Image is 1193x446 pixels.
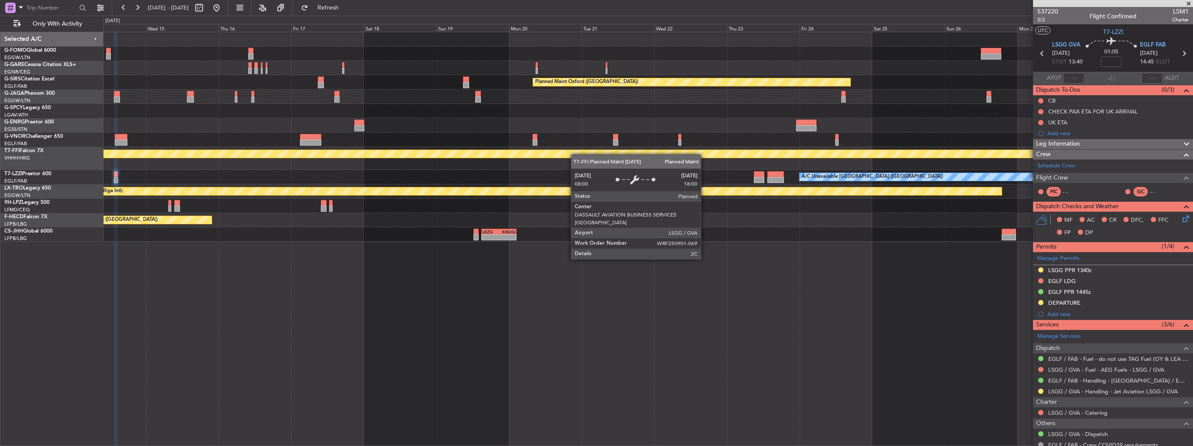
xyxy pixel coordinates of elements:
[654,24,727,32] div: Wed 22
[1036,139,1080,149] span: Leg Information
[105,17,120,25] div: [DATE]
[4,155,30,161] a: VHHH/HKG
[4,214,47,220] a: F-HECDFalcon 7X
[1172,7,1189,16] span: LSM1
[4,206,30,213] a: LFMD/CEQ
[1048,299,1080,306] div: DEPARTURE
[482,229,499,234] div: LEZG
[1037,7,1058,16] span: 537220
[1048,277,1076,285] div: EGLF LDG
[4,54,30,61] a: EGGW/LTN
[1047,130,1189,137] div: Add new
[4,148,43,153] a: T7-FFIFalcon 7X
[1036,419,1055,429] span: Others
[4,192,30,199] a: EGGW/LTN
[1048,288,1091,296] div: EGLF PPR 1445z
[1036,150,1051,160] span: Crew
[1103,27,1123,37] span: T7-LZZI
[4,148,20,153] span: T7-FFI
[582,24,654,32] div: Tue 21
[4,186,23,191] span: LX-TRO
[23,21,92,27] span: Only With Activity
[1037,16,1058,23] span: 2/2
[1048,377,1189,384] a: EGLF / FAB - Handling - [GEOGRAPHIC_DATA] / EGLF / FAB
[4,120,25,125] span: G-ENRG
[146,24,219,32] div: Wed 15
[1063,73,1084,83] input: --:--
[509,24,582,32] div: Mon 20
[4,171,22,176] span: T7-LZZI
[727,24,800,32] div: Thu 23
[4,171,51,176] a: T7-LZZIPraetor 600
[1036,343,1060,353] span: Dispatch
[4,69,30,75] a: EGNR/CEG
[297,1,349,15] button: Refresh
[1036,202,1119,212] span: Dispatch Checks and Weather
[1036,397,1057,407] span: Charter
[4,105,51,110] a: G-SPCYLegacy 650
[4,83,27,90] a: EGLF/FAB
[1036,173,1068,183] span: Flight Crew
[10,17,94,31] button: Only With Activity
[1131,216,1144,225] span: DFC,
[1047,310,1189,318] div: Add new
[4,134,26,139] span: G-VNOR
[4,178,27,184] a: EGLF/FAB
[4,120,54,125] a: G-ENRGPraetor 600
[4,97,30,104] a: EGGW/LTN
[1048,430,1108,438] a: LSGG / GVA - Dispatch
[1064,216,1073,225] span: MF
[4,186,51,191] a: LX-TROLegacy 650
[291,24,364,32] div: Fri 17
[4,126,27,133] a: EGSS/STN
[4,235,27,242] a: LFPB/LBG
[1087,216,1095,225] span: AC
[4,62,24,67] span: G-GARE
[1048,355,1189,363] a: EGLF / FAB - Fuel - do not use TAG Fuel (OY & LEA only) EGLF / FAB
[1052,49,1070,58] span: [DATE]
[1052,58,1066,67] span: ETOT
[4,48,27,53] span: G-FOMO
[1090,12,1136,21] div: Flight Confirmed
[364,24,437,32] div: Sat 18
[1172,16,1189,23] span: Charter
[4,105,23,110] span: G-SPCY
[499,235,516,240] div: -
[1048,409,1107,416] a: LSGG / GVA - Catering
[872,24,945,32] div: Sat 25
[802,170,943,183] div: A/C Unavailable [GEOGRAPHIC_DATA] ([GEOGRAPHIC_DATA])
[219,24,291,32] div: Thu 16
[4,77,54,82] a: G-SIRSCitation Excel
[1140,49,1158,58] span: [DATE]
[4,214,23,220] span: F-HECD
[1140,58,1154,67] span: 14:45
[1017,24,1090,32] div: Mon 27
[4,140,27,147] a: EGLF/FAB
[1036,242,1056,252] span: Permits
[1156,58,1170,67] span: ELDT
[4,200,22,205] span: 9H-LPZ
[1063,188,1083,196] div: - -
[1052,41,1080,50] span: LSGG GVA
[73,24,146,32] div: Tue 14
[27,1,77,14] input: Trip Number
[1104,48,1118,57] span: 01:05
[1037,162,1075,170] a: Schedule Crew
[1048,97,1056,104] div: CB
[4,229,53,234] a: CS-JHHGlobal 6000
[1109,216,1116,225] span: CR
[148,4,189,12] span: [DATE] - [DATE]
[1064,229,1071,237] span: FP
[4,91,55,96] a: G-JAGAPhenom 300
[1150,188,1170,196] div: - -
[4,134,63,139] a: G-VNORChallenger 650
[1048,119,1067,126] div: UK ETA
[1046,187,1061,196] div: PIC
[1048,108,1138,115] div: CHECK PAX ETA FOR UK ARRIVAL
[1037,332,1081,341] a: Manage Services
[1048,388,1178,395] a: LSGG / GVA - Handling - Jet Aviation LSGG / GVA
[4,229,23,234] span: CS-JHH
[4,112,28,118] a: LGAV/ATH
[1158,216,1168,225] span: FFC
[1162,242,1174,251] span: (1/4)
